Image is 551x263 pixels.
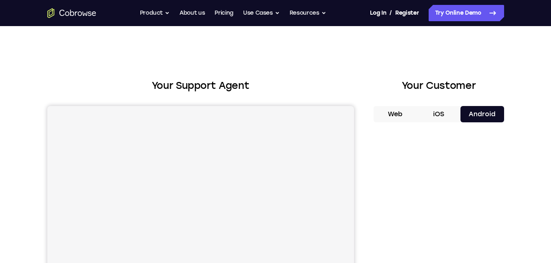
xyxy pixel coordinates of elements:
button: iOS [417,106,460,122]
h2: Your Customer [374,78,504,93]
button: Android [460,106,504,122]
a: Go to the home page [47,8,96,18]
button: Product [140,5,170,21]
button: Use Cases [243,5,280,21]
a: Pricing [215,5,233,21]
span: / [389,8,392,18]
a: Register [395,5,419,21]
h2: Your Support Agent [47,78,354,93]
a: Try Online Demo [429,5,504,21]
a: Log In [370,5,386,21]
button: Resources [290,5,326,21]
button: Web [374,106,417,122]
a: About us [179,5,205,21]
